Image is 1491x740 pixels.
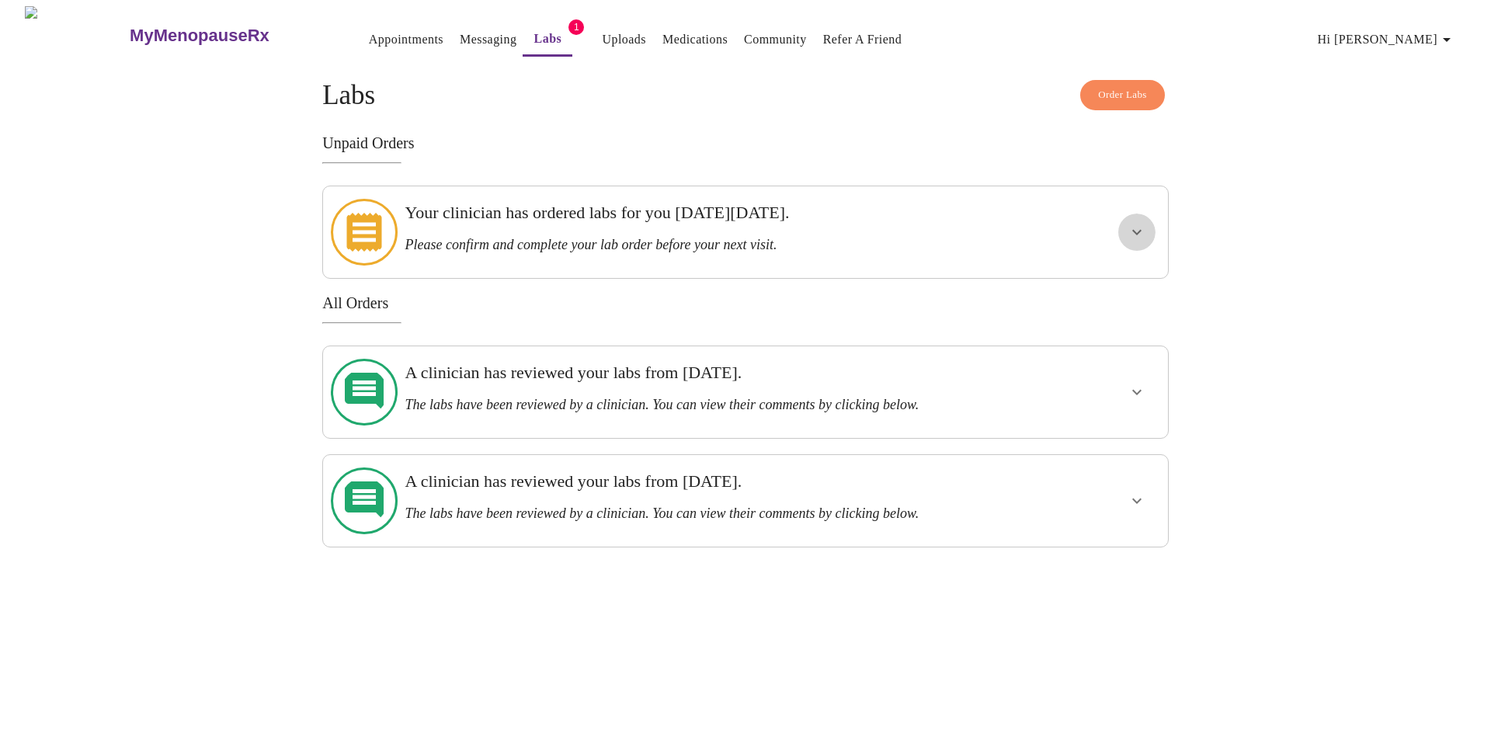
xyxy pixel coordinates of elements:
[1318,29,1456,50] span: Hi [PERSON_NAME]
[817,24,909,55] button: Refer a Friend
[322,294,1169,312] h3: All Orders
[1118,373,1156,411] button: show more
[322,80,1169,111] h4: Labs
[656,24,734,55] button: Medications
[460,29,516,50] a: Messaging
[823,29,902,50] a: Refer a Friend
[1118,482,1156,519] button: show more
[523,23,572,57] button: Labs
[405,397,1004,413] h3: The labs have been reviewed by a clinician. You can view their comments by clicking below.
[405,505,1004,522] h3: The labs have been reviewed by a clinician. You can view their comments by clicking below.
[405,471,1004,492] h3: A clinician has reviewed your labs from [DATE].
[130,26,269,46] h3: MyMenopauseRx
[1118,214,1156,251] button: show more
[568,19,584,35] span: 1
[369,29,443,50] a: Appointments
[405,363,1004,383] h3: A clinician has reviewed your labs from [DATE].
[128,9,332,63] a: MyMenopauseRx
[662,29,728,50] a: Medications
[602,29,646,50] a: Uploads
[1080,80,1165,110] button: Order Labs
[405,237,1004,253] h3: Please confirm and complete your lab order before your next visit.
[744,29,807,50] a: Community
[454,24,523,55] button: Messaging
[322,134,1169,152] h3: Unpaid Orders
[534,28,562,50] a: Labs
[363,24,450,55] button: Appointments
[596,24,652,55] button: Uploads
[1098,86,1147,104] span: Order Labs
[1312,24,1462,55] button: Hi [PERSON_NAME]
[25,6,128,64] img: MyMenopauseRx Logo
[405,203,1004,223] h3: Your clinician has ordered labs for you [DATE][DATE].
[738,24,813,55] button: Community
